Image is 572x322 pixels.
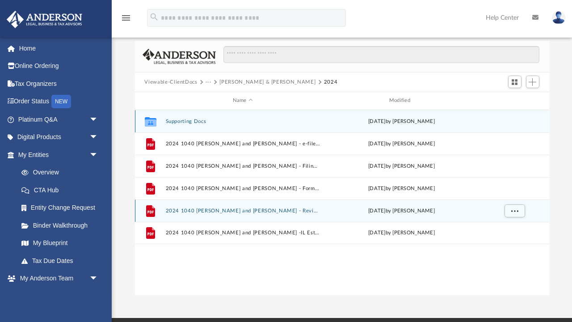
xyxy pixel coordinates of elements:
a: My Anderson Teamarrow_drop_down [6,270,107,288]
button: Viewable-ClientDocs [144,78,197,86]
button: 2024 1040 [PERSON_NAME] and [PERSON_NAME] -IL Estimated payment voucher.pdf [165,230,320,236]
img: User Pic [552,11,565,24]
a: Tax Due Dates [13,252,112,270]
a: Home [6,39,112,57]
button: [PERSON_NAME] & [PERSON_NAME] [219,78,315,86]
button: 2024 1040 [PERSON_NAME] and [PERSON_NAME] - Form 1040-ES Estimated Tax Payment.pdf [165,186,320,191]
div: [DATE] by [PERSON_NAME] [324,117,479,125]
button: Add [526,76,539,88]
div: id [139,97,161,105]
button: Switch to Grid View [508,76,522,88]
div: grid [135,110,549,296]
button: Supporting Docs [165,119,320,124]
a: Entity Change Request [13,199,112,217]
a: Overview [13,164,112,182]
button: 2024 1040 [PERSON_NAME] and [PERSON_NAME] - Review Copy.pdf [165,208,320,214]
a: My Blueprint [13,234,107,252]
span: arrow_drop_down [89,110,107,129]
button: More options [504,204,525,217]
button: 2024 1040 [PERSON_NAME] and [PERSON_NAME] - Filing Instructions.pdf [165,163,320,169]
a: Digital Productsarrow_drop_down [6,128,112,146]
div: [DATE] by [PERSON_NAME] [324,184,479,192]
i: search [149,12,159,22]
button: 2024 1040 [PERSON_NAME] and [PERSON_NAME] - e-file authorization - please sign.pdf [165,141,320,147]
a: Order StatusNEW [6,93,112,111]
input: Search files and folders [223,46,539,63]
div: [DATE] by [PERSON_NAME] [324,207,479,215]
a: My Anderson Team [13,287,103,305]
i: menu [121,13,131,23]
div: Modified [324,97,479,105]
a: menu [121,17,131,23]
a: Tax Organizers [6,75,112,93]
div: [DATE] by [PERSON_NAME] [324,140,479,148]
div: NEW [51,95,71,108]
div: id [483,97,545,105]
a: My Entitiesarrow_drop_down [6,146,112,164]
div: [DATE] by [PERSON_NAME] [324,162,479,170]
a: CTA Hub [13,181,112,199]
span: arrow_drop_down [89,146,107,164]
div: [DATE] by [PERSON_NAME] [324,229,479,237]
img: Anderson Advisors Platinum Portal [4,11,85,28]
div: Name [165,97,320,105]
a: Platinum Q&Aarrow_drop_down [6,110,112,128]
button: ··· [206,78,211,86]
span: arrow_drop_down [89,270,107,288]
a: Binder Walkthrough [13,216,112,234]
a: Online Ordering [6,57,112,75]
button: 2024 [324,78,338,86]
span: arrow_drop_down [89,128,107,147]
